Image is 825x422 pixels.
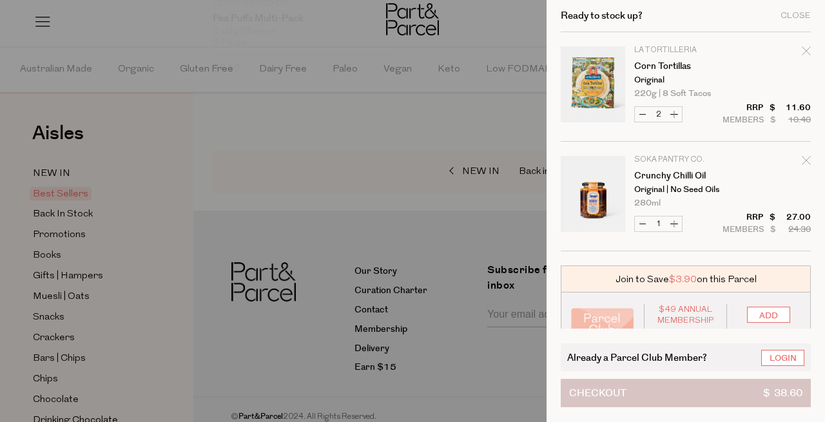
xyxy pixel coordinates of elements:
input: QTY Corn Tortillas [650,107,666,122]
span: $ 38.60 [763,379,802,407]
span: 220g | 8 Soft Tacos [634,90,711,98]
span: $49 Annual Membership [654,304,717,326]
p: La Tortilleria [634,46,734,54]
input: ADD [747,307,790,323]
div: Close [781,12,811,20]
span: Already a Parcel Club Member? [567,350,707,365]
a: Corn Tortillas [634,62,734,71]
p: Original | No Seed Oils [634,186,734,194]
span: Checkout [569,379,626,407]
a: Crunchy Chilli Oil [634,171,734,180]
a: Login [761,350,804,366]
span: $3.90 [669,273,697,286]
p: Original [634,76,734,84]
button: Checkout$ 38.60 [561,379,811,407]
h2: Ready to stock up? [561,11,643,21]
div: Remove Crunchy Chilli Oil [802,154,811,171]
input: QTY Crunchy Chilli Oil [650,216,666,231]
p: Soka Pantry Co. [634,156,734,164]
div: Remove Corn Tortillas [802,44,811,62]
span: 280ml [634,199,661,207]
div: Join to Save on this Parcel [561,265,811,293]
